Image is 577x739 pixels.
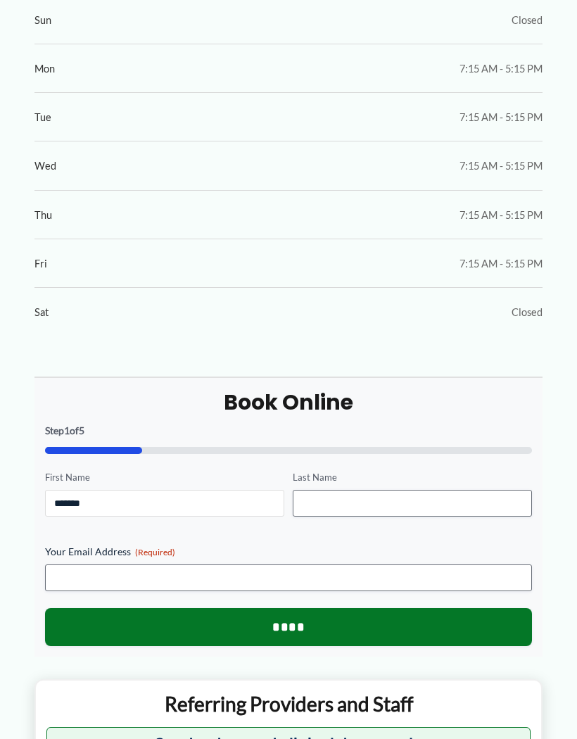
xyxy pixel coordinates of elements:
span: 7:15 AM - 5:15 PM [459,59,543,78]
label: First Name [45,471,284,484]
h2: Book Online [45,389,533,416]
p: Referring Providers and Staff [46,691,531,716]
span: 5 [79,424,84,436]
span: Fri [34,254,47,273]
span: Wed [34,156,56,175]
span: 7:15 AM - 5:15 PM [459,206,543,225]
span: Mon [34,59,55,78]
span: 7:15 AM - 5:15 PM [459,254,543,273]
span: (Required) [135,547,175,557]
span: 7:15 AM - 5:15 PM [459,156,543,175]
span: 1 [64,424,70,436]
span: Sat [34,303,49,322]
span: 7:15 AM - 5:15 PM [459,108,543,127]
span: Sun [34,11,51,30]
label: Last Name [293,471,532,484]
span: Closed [512,303,543,322]
span: Closed [512,11,543,30]
span: Thu [34,206,52,225]
p: Step of [45,426,533,436]
span: Tue [34,108,51,127]
label: Your Email Address [45,545,533,559]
